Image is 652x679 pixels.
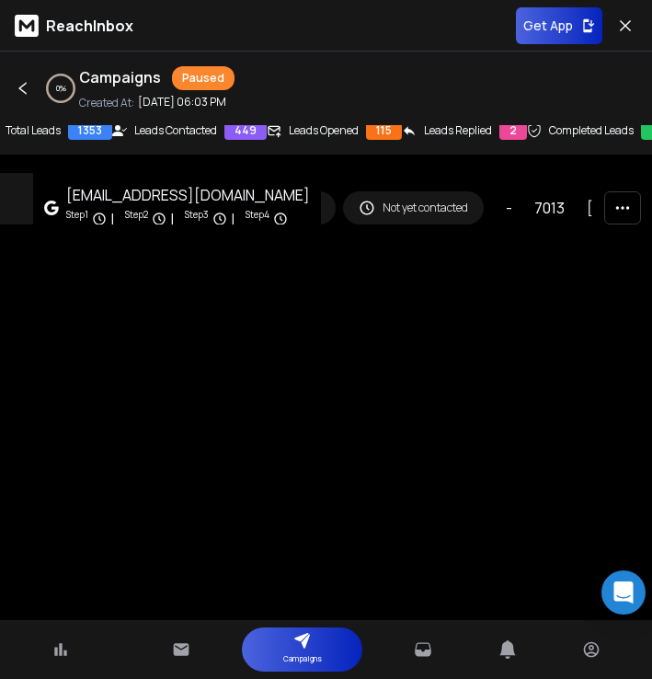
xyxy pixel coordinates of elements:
[125,208,148,230] p: Step 2
[289,123,359,138] p: Leads Opened
[68,121,112,140] div: 1353
[79,66,161,90] h1: Campaigns
[56,83,66,94] p: 0 %
[516,7,602,44] button: Get App
[170,208,174,230] p: |
[224,121,267,140] div: 449
[499,121,527,140] div: 2
[172,66,234,90] div: Paused
[424,123,492,138] p: Leads Replied
[185,208,209,230] p: Step 3
[46,15,133,37] p: ReachInbox
[6,123,61,138] p: Total Leads
[231,208,234,230] p: |
[366,121,402,140] div: 115
[134,123,217,138] p: Leads Contacted
[110,208,114,230] p: |
[79,96,134,110] p: Created At:
[283,650,322,668] p: Campaigns
[523,173,576,243] td: 7013
[549,123,634,138] p: Completed Leads
[359,200,468,216] div: Not yet contacted
[66,184,310,206] div: [EMAIL_ADDRESS][DOMAIN_NAME]
[66,208,88,230] p: Step 1
[246,208,269,230] p: Step 4
[495,173,523,243] td: -
[601,570,646,615] div: Open Intercom Messenger
[138,95,226,109] p: [DATE] 06:03 PM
